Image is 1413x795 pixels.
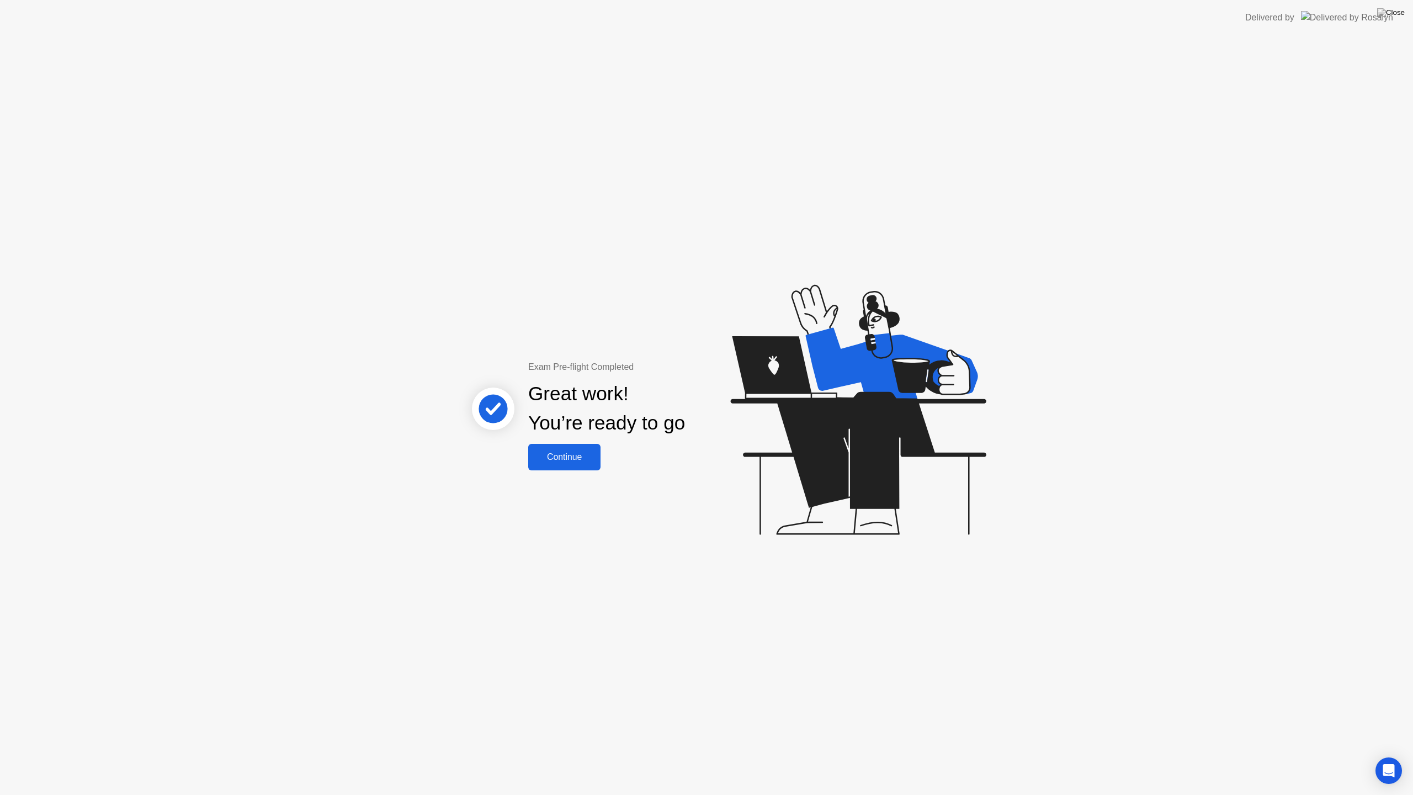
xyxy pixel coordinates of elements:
[1377,8,1405,17] img: Close
[1375,757,1402,784] div: Open Intercom Messenger
[528,379,685,438] div: Great work! You’re ready to go
[1301,11,1393,24] img: Delivered by Rosalyn
[1245,11,1294,24] div: Delivered by
[532,452,597,462] div: Continue
[528,361,756,374] div: Exam Pre-flight Completed
[528,444,601,470] button: Continue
